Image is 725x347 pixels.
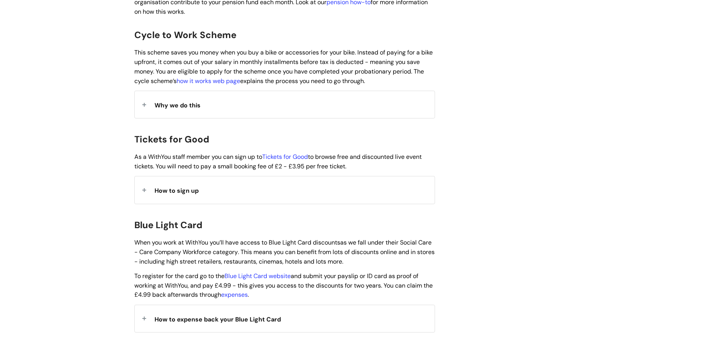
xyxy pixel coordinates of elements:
a: expenses [221,291,248,299]
span: How to expense back your Blue Light Card [155,315,281,323]
span: This scheme saves you money when you buy a bike or accessories for your bike. Instead of paying f... [134,48,433,85]
span: Cycle to Work Scheme [134,29,236,41]
a: Blue Light Card website [225,272,291,280]
span: To register for the card go to the and submit your payslip or ID card as proof of working at With... [134,272,433,299]
span: How to sign up [155,187,199,195]
span: Why we do this [155,101,201,109]
a: how it works web page [177,77,240,85]
span: as we fall under their Social Care - Care Company Workforce category [134,238,432,256]
a: Tickets for Good [262,153,308,161]
span: As a WithYou staff member you can sign up to to browse free and discounted live event tickets. Yo... [134,153,422,170]
span: Tickets for Good [134,133,209,145]
span: Blue Light Card [134,219,202,231]
span: When you work at WithYou you’ll have access to Blue Light Card discounts . This means you can ben... [134,238,435,265]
